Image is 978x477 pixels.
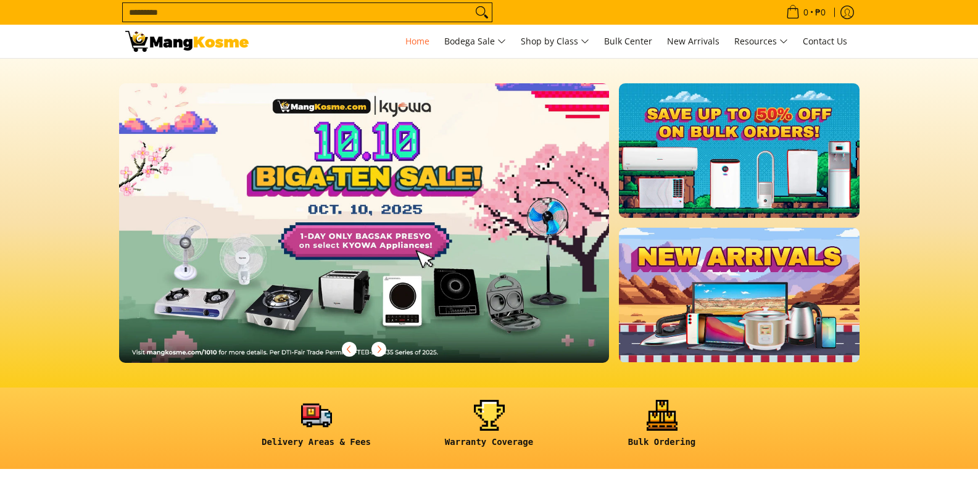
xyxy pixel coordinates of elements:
a: Bulk Center [598,25,658,58]
button: Previous [336,336,363,363]
a: Contact Us [797,25,853,58]
a: New Arrivals [661,25,726,58]
span: 0 [802,8,810,17]
a: Bodega Sale [438,25,512,58]
a: <h6><strong>Delivery Areas & Fees</strong></h6> [236,400,397,457]
img: Mang Kosme: Your Home Appliances Warehouse Sale Partner! [125,31,249,52]
span: Bulk Center [604,35,652,47]
nav: Main Menu [261,25,853,58]
span: Contact Us [803,35,847,47]
span: • [782,6,829,19]
a: <h6><strong>Bulk Ordering</strong></h6> [582,400,742,457]
span: Resources [734,34,788,49]
span: Bodega Sale [444,34,506,49]
a: <h6><strong>Warranty Coverage</strong></h6> [409,400,570,457]
span: Shop by Class [521,34,589,49]
a: More [119,83,649,383]
span: Home [405,35,429,47]
span: ₱0 [813,8,827,17]
a: Resources [728,25,794,58]
button: Search [472,3,492,22]
button: Next [365,336,392,363]
a: Shop by Class [515,25,595,58]
a: Home [399,25,436,58]
span: New Arrivals [667,35,719,47]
